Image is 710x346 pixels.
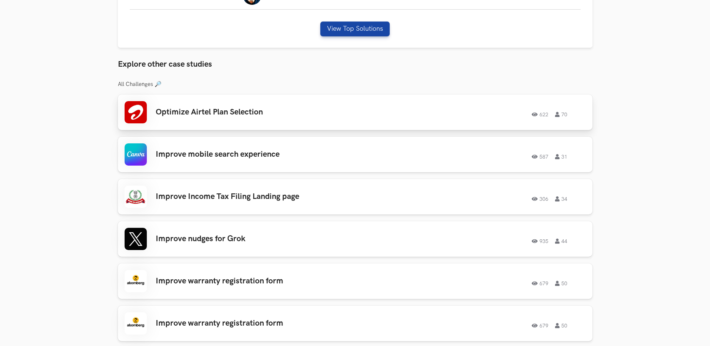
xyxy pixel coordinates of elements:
[555,281,567,286] span: 50
[532,154,548,159] span: 587
[156,192,366,202] h3: Improve Income Tax Filing Landing page
[156,319,366,328] h3: Improve warranty registration form
[555,154,567,159] span: 31
[532,196,548,202] span: 306
[532,323,548,328] span: 679
[156,234,366,244] h3: Improve nudges for Grok
[156,107,366,117] h3: Optimize Airtel Plan Selection
[555,323,567,328] span: 50
[532,112,548,117] span: 622
[118,137,592,172] a: Improve mobile search experience58731
[320,21,390,36] button: View Top Solutions
[555,239,567,244] span: 44
[532,239,548,244] span: 935
[118,94,592,130] a: Optimize Airtel Plan Selection62270
[156,150,366,159] h3: Improve mobile search experience
[532,281,548,286] span: 679
[118,306,592,341] a: Improve warranty registration form 679 50
[555,196,567,202] span: 34
[118,81,592,88] h3: All Challenges 🔎
[118,221,592,257] a: Improve nudges for Grok93544
[555,112,567,117] span: 70
[118,60,592,69] h3: Explore other case studies
[118,263,592,299] a: Improve warranty registration form67950
[156,276,366,286] h3: Improve warranty registration form
[118,179,592,214] a: Improve Income Tax Filing Landing page30634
